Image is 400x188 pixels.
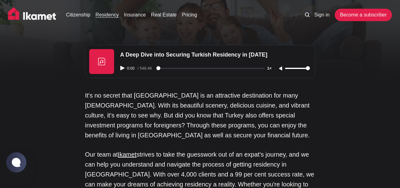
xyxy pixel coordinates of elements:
img: Ikamet home [8,7,59,23]
a: Residency [95,11,119,19]
p: It's no secret that [GEOGRAPHIC_DATA] is an attractive destination for many [DEMOGRAPHIC_DATA]. W... [85,90,315,140]
a: Ikamet [118,151,136,158]
button: Adjust playback speed [266,66,278,71]
a: Pricing [182,11,197,19]
a: Real Estate [151,11,177,19]
span: 0:00 [126,66,138,71]
div: A Deep Dive into Securing Turkish Residency in [DATE] [117,49,314,61]
a: Sign in [314,11,329,19]
a: Insurance [124,11,146,19]
span: 548.48 [139,66,153,71]
a: Become a subscriber [335,9,392,21]
button: Unmute [278,66,285,71]
div: / [138,66,155,71]
a: Citizenship [66,11,90,19]
button: Play audio [120,66,126,70]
